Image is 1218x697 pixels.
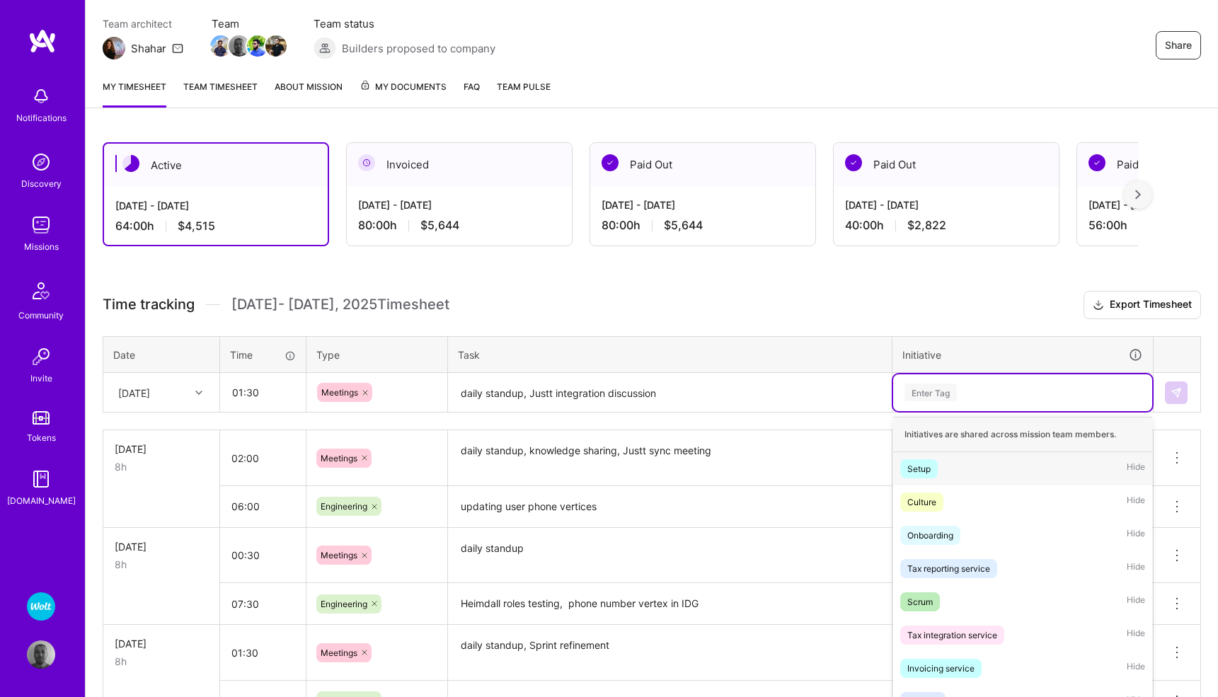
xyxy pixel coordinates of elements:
[1127,459,1145,478] span: Hide
[115,636,208,651] div: [DATE]
[321,550,357,560] span: Meetings
[212,34,230,58] a: Team Member Avatar
[1127,559,1145,578] span: Hide
[449,529,890,582] textarea: daily standup
[220,536,306,574] input: HH:MM
[464,79,480,108] a: FAQ
[845,197,1047,212] div: [DATE] - [DATE]
[247,35,268,57] img: Team Member Avatar
[321,599,367,609] span: Engineering
[907,661,975,676] div: Invoicing service
[1127,526,1145,545] span: Hide
[27,148,55,176] img: discovery
[1093,298,1104,313] i: icon Download
[231,296,449,313] span: [DATE] - [DATE] , 2025 Timesheet
[221,374,305,411] input: HH:MM
[907,594,933,609] div: Scrum
[220,439,306,477] input: HH:MM
[902,347,1143,363] div: Initiative
[1088,154,1105,171] img: Paid Out
[178,219,215,234] span: $4,515
[420,218,459,233] span: $5,644
[602,154,619,171] img: Paid Out
[30,371,52,386] div: Invite
[449,626,890,679] textarea: daily standup, Sprint refinement
[220,585,306,623] input: HH:MM
[321,453,357,463] span: Meetings
[497,79,551,108] a: Team Pulse
[1084,291,1201,319] button: Export Timesheet
[16,110,67,125] div: Notifications
[893,417,1152,452] div: Initiatives are shared across mission team members.
[27,592,55,621] img: Wolt - Fintech: Payments Expansion Team
[448,336,892,373] th: Task
[1135,190,1141,200] img: right
[1127,492,1145,512] span: Hide
[23,640,59,669] a: User Avatar
[1127,592,1145,611] span: Hide
[664,218,703,233] span: $5,644
[321,387,358,398] span: Meetings
[172,42,183,54] i: icon Mail
[24,274,58,308] img: Community
[845,218,1047,233] div: 40:00 h
[18,308,64,323] div: Community
[28,28,57,54] img: logo
[115,198,316,213] div: [DATE] - [DATE]
[115,557,208,572] div: 8h
[347,143,572,186] div: Invoiced
[27,430,56,445] div: Tokens
[907,495,936,509] div: Culture
[1156,31,1201,59] button: Share
[449,374,890,412] textarea: daily standup, Justt integration discussion
[314,37,336,59] img: Builders proposed to company
[248,34,267,58] a: Team Member Avatar
[306,336,448,373] th: Type
[27,82,55,110] img: bell
[907,528,953,543] div: Onboarding
[27,640,55,669] img: User Avatar
[115,654,208,669] div: 8h
[449,432,890,485] textarea: daily standup, knowledge sharing, Justt sync meeting
[907,561,990,576] div: Tax reporting service
[358,218,561,233] div: 80:00 h
[220,634,306,672] input: HH:MM
[103,37,125,59] img: Team Architect
[834,143,1059,186] div: Paid Out
[265,35,287,57] img: Team Member Avatar
[449,488,890,526] textarea: updating user phone vertices
[27,342,55,371] img: Invite
[845,154,862,171] img: Paid Out
[360,79,447,108] a: My Documents
[122,155,139,172] img: Active
[602,218,804,233] div: 80:00 h
[907,461,931,476] div: Setup
[1165,38,1192,52] span: Share
[210,35,231,57] img: Team Member Avatar
[267,34,285,58] a: Team Member Avatar
[115,442,208,456] div: [DATE]
[24,239,59,254] div: Missions
[27,465,55,493] img: guide book
[212,16,285,31] span: Team
[314,16,495,31] span: Team status
[904,381,957,403] div: Enter Tag
[118,385,150,400] div: [DATE]
[230,347,296,362] div: Time
[275,79,343,108] a: About Mission
[7,493,76,508] div: [DOMAIN_NAME]
[1127,626,1145,645] span: Hide
[590,143,815,186] div: Paid Out
[1127,659,1145,678] span: Hide
[27,211,55,239] img: teamwork
[321,501,367,512] span: Engineering
[104,144,328,187] div: Active
[195,389,202,396] i: icon Chevron
[103,296,195,313] span: Time tracking
[230,34,248,58] a: Team Member Avatar
[907,628,997,643] div: Tax integration service
[220,488,306,525] input: HH:MM
[21,176,62,191] div: Discovery
[23,592,59,621] a: Wolt - Fintech: Payments Expansion Team
[131,41,166,56] div: Shahar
